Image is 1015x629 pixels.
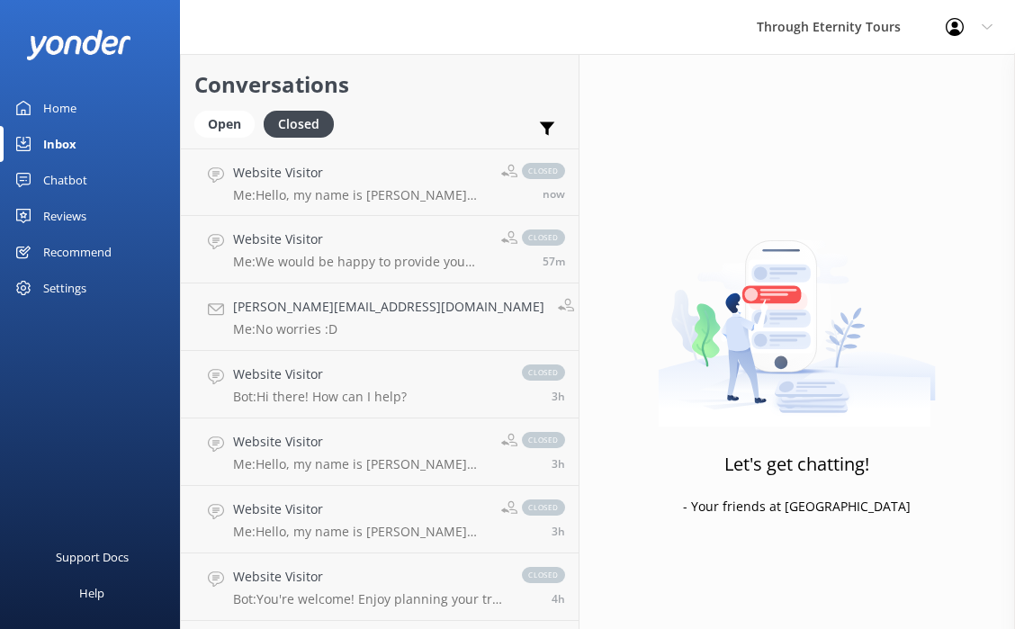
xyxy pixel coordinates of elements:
p: - Your friends at [GEOGRAPHIC_DATA] [683,497,911,517]
p: Me: No worries :D [233,321,544,337]
a: Website VisitorMe:We would be happy to provide you with a quote for this transportation request. ... [181,216,579,283]
span: closed [522,163,565,179]
span: 03:51pm 14-Aug-2025 (UTC +02:00) Europe/Amsterdam [552,389,565,404]
h4: Website Visitor [233,499,488,519]
span: 01:59pm 14-Aug-2025 (UTC +02:00) Europe/Amsterdam [552,591,565,607]
div: Chatbot [43,162,87,198]
h4: Website Visitor [233,567,504,587]
div: Settings [43,270,86,306]
h4: Website Visitor [233,432,488,452]
p: Me: Hello, my name is [PERSON_NAME] from Through Eternity Tours. Thank you for your question. Thi... [233,187,488,203]
span: closed [522,499,565,516]
a: Website VisitorMe:Hello, my name is [PERSON_NAME] from Through Eternity Tours. Thank you for your... [181,148,579,216]
div: Open [194,111,255,138]
div: Recommend [43,234,112,270]
p: Me: Hello, my name is [PERSON_NAME] from Through Eternity Tours. How can I assist you [DATE]? [233,524,488,540]
h3: Let's get chatting! [724,450,869,479]
span: 03:13pm 14-Aug-2025 (UTC +02:00) Europe/Amsterdam [552,524,565,539]
a: Open [194,113,264,133]
a: Website VisitorMe:Hello, my name is [PERSON_NAME] from Through Eternity Tours. How can I assist y... [181,486,579,553]
div: Help [79,575,104,611]
p: Bot: You're welcome! Enjoy planning your trip to [GEOGRAPHIC_DATA]. If you have any more question... [233,591,504,607]
a: Website VisitorMe:Hello, my name is [PERSON_NAME] from Through Eternity Tours. How can I assist y... [181,418,579,486]
div: Inbox [43,126,76,162]
div: Reviews [43,198,86,234]
div: Closed [264,111,334,138]
img: artwork of a man stealing a conversation from at giant smartphone [658,202,936,427]
a: Closed [264,113,343,133]
span: 03:13pm 14-Aug-2025 (UTC +02:00) Europe/Amsterdam [552,456,565,472]
div: Home [43,90,76,126]
p: Bot: Hi there! How can I help? [233,389,407,405]
span: closed [522,567,565,583]
h4: Website Visitor [233,364,407,384]
h4: Website Visitor [233,163,488,183]
a: [PERSON_NAME][EMAIL_ADDRESS][DOMAIN_NAME]Me:No worries :D [181,283,579,351]
span: 06:51pm 14-Aug-2025 (UTC +02:00) Europe/Amsterdam [543,186,565,202]
span: closed [522,364,565,381]
div: Support Docs [56,539,129,575]
a: Website VisitorBot:Hi there! How can I help?closed3h [181,351,579,418]
span: closed [522,432,565,448]
p: Me: We would be happy to provide you with a quote for this transportation request. Kindly let us ... [233,254,488,270]
p: Me: Hello, my name is [PERSON_NAME] from Through Eternity Tours. How can I assist you [DATE]? [233,456,488,472]
img: yonder-white-logo.png [27,30,130,59]
a: Website VisitorBot:You're welcome! Enjoy planning your trip to [GEOGRAPHIC_DATA]. If you have any... [181,553,579,621]
span: 05:54pm 14-Aug-2025 (UTC +02:00) Europe/Amsterdam [543,254,565,269]
h4: Website Visitor [233,229,488,249]
h2: Conversations [194,67,565,102]
span: closed [522,229,565,246]
h4: [PERSON_NAME][EMAIL_ADDRESS][DOMAIN_NAME] [233,297,544,317]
